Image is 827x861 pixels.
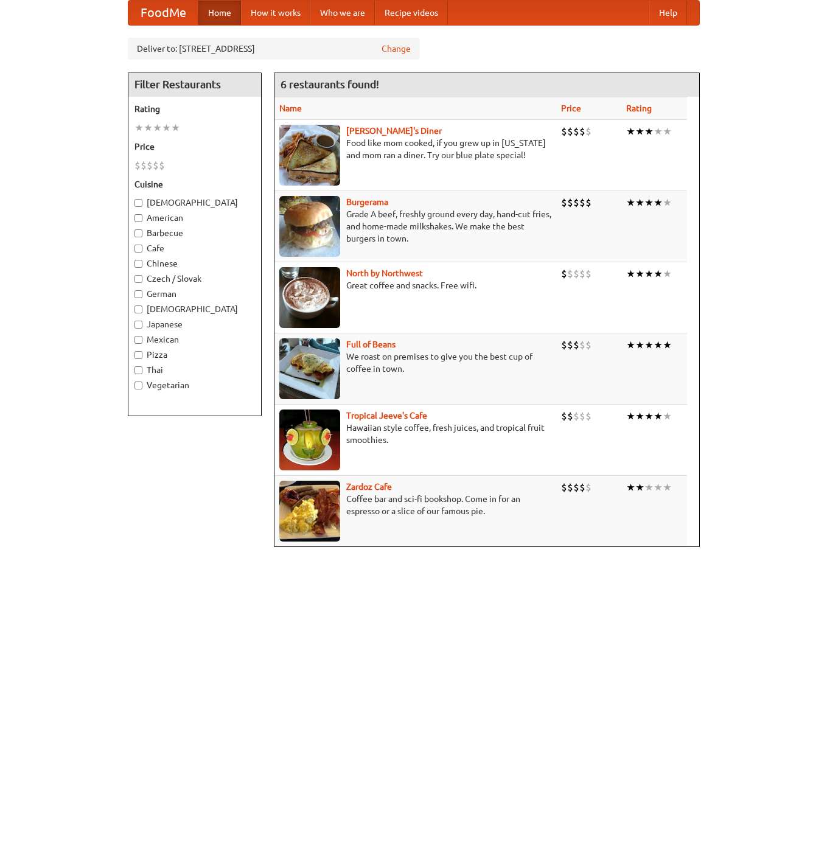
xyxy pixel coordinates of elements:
[567,125,573,138] li: $
[382,43,411,55] a: Change
[134,103,255,115] h5: Rating
[579,267,585,281] li: $
[346,411,427,420] a: Tropical Jeeve's Cafe
[635,410,644,423] li: ★
[128,38,420,60] div: Deliver to: [STREET_ADDRESS]
[134,159,141,172] li: $
[635,481,644,494] li: ★
[573,267,579,281] li: $
[567,410,573,423] li: $
[663,410,672,423] li: ★
[585,410,591,423] li: $
[134,197,255,209] label: [DEMOGRAPHIC_DATA]
[573,125,579,138] li: $
[561,103,581,113] a: Price
[134,333,255,346] label: Mexican
[279,103,302,113] a: Name
[134,141,255,153] h5: Price
[567,338,573,352] li: $
[134,303,255,315] label: [DEMOGRAPHIC_DATA]
[644,125,654,138] li: ★
[663,196,672,209] li: ★
[279,267,340,328] img: north.jpg
[579,410,585,423] li: $
[279,125,340,186] img: sallys.jpg
[134,257,255,270] label: Chinese
[134,245,142,253] input: Cafe
[573,338,579,352] li: $
[635,338,644,352] li: ★
[644,196,654,209] li: ★
[649,1,687,25] a: Help
[141,159,147,172] li: $
[147,159,153,172] li: $
[134,336,142,344] input: Mexican
[346,268,423,278] a: North by Northwest
[644,410,654,423] li: ★
[279,410,340,470] img: jeeves.jpg
[654,481,663,494] li: ★
[626,338,635,352] li: ★
[561,481,567,494] li: $
[281,78,379,90] ng-pluralize: 6 restaurants found!
[134,199,142,207] input: [DEMOGRAPHIC_DATA]
[134,351,142,359] input: Pizza
[134,288,255,300] label: German
[585,481,591,494] li: $
[162,121,171,134] li: ★
[663,481,672,494] li: ★
[346,126,442,136] a: [PERSON_NAME]'s Diner
[561,338,567,352] li: $
[134,275,142,283] input: Czech / Slovak
[346,340,396,349] a: Full of Beans
[644,267,654,281] li: ★
[134,318,255,330] label: Japanese
[134,379,255,391] label: Vegetarian
[241,1,310,25] a: How it works
[567,196,573,209] li: $
[346,197,388,207] a: Burgerama
[279,481,340,542] img: zardoz.jpg
[585,125,591,138] li: $
[573,196,579,209] li: $
[279,422,551,446] p: Hawaiian style coffee, fresh juices, and tropical fruit smoothies.
[654,410,663,423] li: ★
[134,227,255,239] label: Barbecue
[279,137,551,161] p: Food like mom cooked, if you grew up in [US_STATE] and mom ran a diner. Try our blue plate special!
[654,196,663,209] li: ★
[310,1,375,25] a: Who we are
[134,260,142,268] input: Chinese
[579,338,585,352] li: $
[198,1,241,25] a: Home
[128,1,198,25] a: FoodMe
[346,482,392,492] a: Zardoz Cafe
[134,212,255,224] label: American
[134,178,255,190] h5: Cuisine
[134,349,255,361] label: Pizza
[279,350,551,375] p: We roast on premises to give you the best cup of coffee in town.
[567,267,573,281] li: $
[561,410,567,423] li: $
[626,481,635,494] li: ★
[171,121,180,134] li: ★
[134,382,142,389] input: Vegetarian
[561,125,567,138] li: $
[134,305,142,313] input: [DEMOGRAPHIC_DATA]
[663,338,672,352] li: ★
[153,159,159,172] li: $
[579,196,585,209] li: $
[134,290,142,298] input: German
[626,410,635,423] li: ★
[644,338,654,352] li: ★
[561,196,567,209] li: $
[644,481,654,494] li: ★
[579,481,585,494] li: $
[128,72,261,97] h4: Filter Restaurants
[635,267,644,281] li: ★
[134,273,255,285] label: Czech / Slovak
[626,267,635,281] li: ★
